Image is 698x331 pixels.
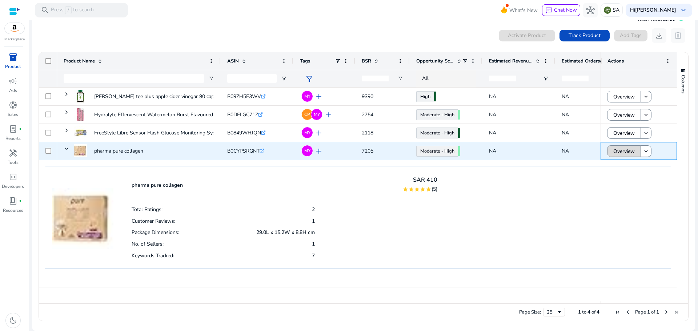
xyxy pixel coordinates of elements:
span: Product Name [64,58,95,64]
button: Open Filter Menu [543,76,549,81]
img: 31wm10FlWlL._AC_US40_.jpg [52,174,113,249]
span: NA [489,129,496,136]
a: Moderate - High [416,109,458,120]
span: Page [635,309,646,315]
p: No. of Sellers: [132,241,164,247]
span: MY [304,94,310,98]
p: [PERSON_NAME] tee plus apple cider vinegar 90 capsules [94,89,226,104]
span: (5) [432,186,437,193]
button: Overview [607,145,641,157]
p: 2 [312,206,315,213]
span: 1 [578,309,581,315]
span: handyman [9,149,17,157]
mat-icon: star [420,186,426,192]
span: 74.63 [458,128,460,138]
mat-icon: keyboard_arrow_down [643,148,649,154]
p: Ads [9,87,17,94]
p: pharma pure collagen [94,144,143,158]
b: [PERSON_NAME] [635,7,676,13]
img: sa.svg [604,7,611,14]
span: NA [562,111,569,118]
span: of [651,309,655,315]
span: NA [489,111,496,118]
button: download [652,28,666,43]
span: BSR [362,58,371,64]
p: 29.0L x 15.2W x 8.8H cm [256,229,315,236]
span: add [314,129,323,137]
span: Overview [613,126,635,141]
span: CP [304,112,310,117]
span: Opportunity Score [416,58,454,64]
p: Marketplace [4,37,25,42]
span: B0CYPSRGNT [227,148,260,154]
img: amazon.svg [5,23,24,34]
p: Product [5,63,21,70]
span: 80.92 [434,92,436,101]
span: 60.63 [458,146,460,156]
span: fiber_manual_record [19,128,22,130]
p: Developers [2,183,24,190]
span: Tags [300,58,310,64]
img: 41xjiKJNilL._AC_US40_.jpg [74,108,87,121]
span: chat [545,7,553,14]
span: lab_profile [9,125,17,133]
div: Page Size [543,308,565,316]
span: to [582,309,586,315]
h4: SAR 410 [402,177,437,183]
button: Track Product [559,30,610,41]
span: / [65,6,72,14]
span: NA [489,93,496,100]
button: Overview [607,109,641,121]
p: SA [613,4,619,16]
img: 410hY+iFWLL._AC_US40_.jpg [74,90,87,103]
span: add [314,147,323,156]
span: Estimated Revenue/Day [489,58,533,64]
button: Overview [607,91,641,102]
span: Columns [680,75,686,93]
p: FreeStyle Libre Sensor Flash Glucose Monitoring System (Yellow)... [94,125,247,140]
span: B0849WHJQN [227,129,261,136]
span: Overview [613,144,635,159]
p: Reports [5,135,21,142]
span: download [655,31,663,40]
button: Overview [607,127,641,139]
span: 2754 [362,111,373,118]
div: Next Page [663,309,669,315]
span: All [422,75,429,82]
button: chatChat Now [542,4,580,16]
div: First Page [615,309,621,315]
span: search [41,6,49,15]
mat-icon: keyboard_arrow_down [643,93,649,100]
span: 1 [656,309,659,315]
span: Chat Now [554,7,577,13]
span: Overview [613,108,635,122]
span: add [314,92,323,101]
span: NA [562,148,569,154]
p: 1 [312,218,315,225]
span: MY [304,130,310,135]
p: 7 [312,252,315,259]
img: 41VDQpFs5jL._AC_US40_.jpg [74,126,87,139]
span: 2118 [362,129,373,136]
mat-icon: keyboard_arrow_down [643,112,649,118]
span: book_4 [9,197,17,205]
span: Track Product [569,32,601,39]
input: Product Name Filter Input [64,74,204,83]
span: 1 [647,309,650,315]
mat-icon: star [426,186,432,192]
mat-icon: star [414,186,420,192]
span: donut_small [9,101,17,109]
img: 31wm10FlWlL._AC_US40_.jpg [74,144,87,157]
p: Total Ratings: [132,206,163,213]
p: Press to search [51,6,94,14]
span: inventory_2 [9,53,17,61]
p: Sales [8,111,18,118]
div: Page Size: [519,309,541,315]
span: MY [304,149,310,153]
p: Tools [8,159,19,166]
span: B0DFLGC71Z [227,111,258,118]
span: NA [562,129,569,136]
span: hub [586,6,595,15]
span: 69.97 [458,110,460,120]
span: Overview [613,89,635,104]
